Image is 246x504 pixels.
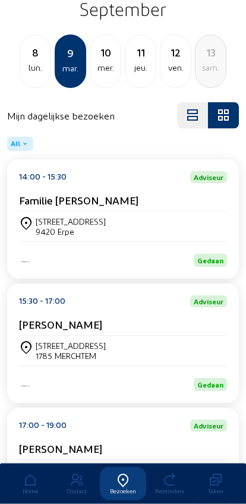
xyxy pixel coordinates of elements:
[100,487,146,494] div: Bezoeken
[197,381,223,389] span: Gedaan
[20,61,51,75] div: lun.
[90,61,121,75] div: mer.
[193,467,239,500] a: Taken
[19,420,67,432] div: 17:00 - 19:00
[7,467,53,500] a: Home
[146,467,193,500] a: Reminders
[125,45,156,61] div: 11
[19,261,31,264] img: Iso Protect
[90,45,121,61] div: 10
[7,487,53,494] div: Home
[100,467,146,500] a: Bezoeken
[193,487,239,494] div: Taken
[56,45,85,62] div: 9
[125,61,156,75] div: jeu.
[194,174,223,181] span: Adviseur
[7,111,115,122] h4: Mijn dagelijkse bezoeken
[19,172,67,184] div: 14:00 - 15:30
[36,351,106,361] div: 1785 MERCHTEM
[56,62,85,76] div: mar.
[160,61,191,75] div: ven.
[197,257,223,265] span: Gedaan
[36,341,106,351] div: [STREET_ADDRESS]
[11,140,20,149] span: All
[194,298,223,305] span: Adviseur
[19,385,31,388] img: Iso Protect
[194,423,223,430] span: Adviseur
[19,194,138,207] cam-card-title: Familie [PERSON_NAME]
[146,487,193,494] div: Reminders
[53,487,100,494] div: Contact
[195,45,226,61] div: 13
[36,227,106,237] div: 9420 Erpe
[195,61,226,75] div: sam.
[19,296,65,308] div: 15:30 - 17:00
[19,443,102,455] cam-card-title: [PERSON_NAME]
[53,467,100,500] a: Contact
[20,45,51,61] div: 8
[160,45,191,61] div: 12
[19,319,102,331] cam-card-title: [PERSON_NAME]
[36,217,106,227] div: [STREET_ADDRESS]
